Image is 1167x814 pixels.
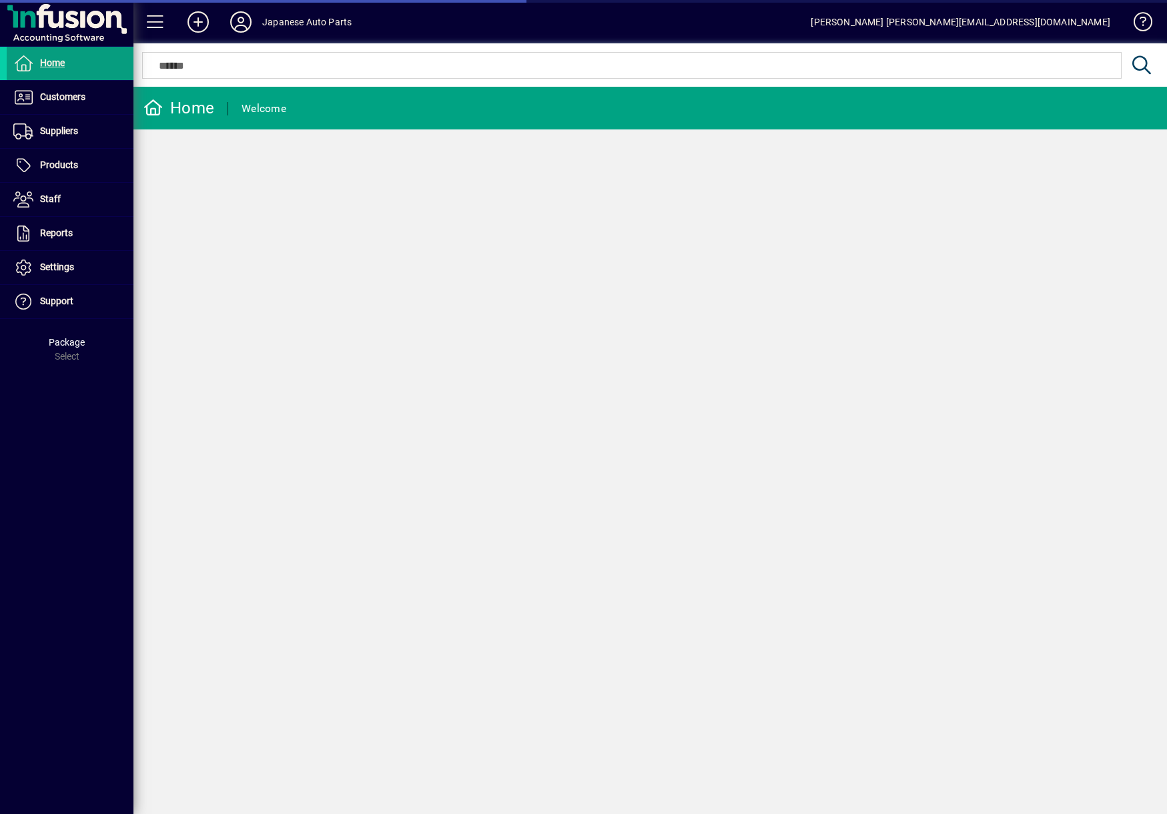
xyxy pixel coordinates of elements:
[1124,3,1150,46] a: Knowledge Base
[242,98,286,119] div: Welcome
[811,11,1110,33] div: [PERSON_NAME] [PERSON_NAME][EMAIL_ADDRESS][DOMAIN_NAME]
[40,159,78,170] span: Products
[40,228,73,238] span: Reports
[220,10,262,34] button: Profile
[40,296,73,306] span: Support
[7,81,133,114] a: Customers
[7,217,133,250] a: Reports
[49,337,85,348] span: Package
[7,149,133,182] a: Products
[40,193,61,204] span: Staff
[40,57,65,68] span: Home
[143,97,214,119] div: Home
[262,11,352,33] div: Japanese Auto Parts
[7,115,133,148] a: Suppliers
[7,285,133,318] a: Support
[40,125,78,136] span: Suppliers
[40,91,85,102] span: Customers
[40,262,74,272] span: Settings
[177,10,220,34] button: Add
[7,251,133,284] a: Settings
[7,183,133,216] a: Staff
